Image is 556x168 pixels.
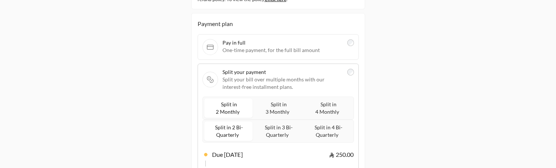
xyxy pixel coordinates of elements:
span: 250.00 [329,150,354,159]
span: Split in 2 Monthly [216,100,241,116]
span: One-time payment, for the full bill amount [222,46,343,54]
span: Split in 3 Bi-Quarterly [263,123,293,139]
span: Split your payment [222,68,343,76]
span: Split in 2 Bi-Quarterly [214,123,243,139]
span: Split in 3 Monthly [266,100,291,116]
span: Split your bill over multiple months with our interest-free installment plans. [222,76,343,91]
span: Split in 4 Monthly [315,100,341,116]
div: Payment plan [198,19,359,28]
span: Due [DATE] [212,150,243,159]
input: Split your paymentSplit your bill over multiple months with our interest-free installment plans. [347,69,354,75]
span: Pay in full [222,39,343,46]
input: Pay in fullOne-time payment, for the full bill amount [347,39,354,46]
span: Split in 4 Bi-Quarterly [313,123,342,139]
